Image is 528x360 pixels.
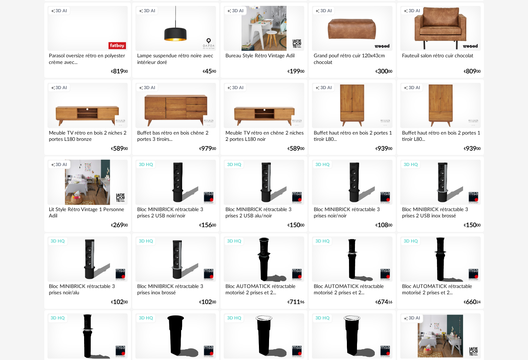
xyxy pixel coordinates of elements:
[312,237,333,246] div: 3D HQ
[136,160,156,169] div: 3D HQ
[113,300,124,305] span: 102
[227,8,231,14] span: Creation icon
[404,85,408,91] span: Creation icon
[227,85,231,91] span: Creation icon
[224,205,304,219] div: Bloc MINIBRICK rétractable 3 prises 2 USB alu/noir
[56,85,67,91] span: 3D AI
[466,300,477,305] span: 660
[404,8,408,14] span: Creation icon
[397,80,484,155] a: Creation icon 3D AI Buffet haut rétro en bois 2 portes 1 tiroir L80... €93900
[404,316,408,321] span: Creation icon
[113,69,124,74] span: 819
[397,233,484,309] a: 3D HQ Bloc AUTOMATICK rétractable motorisé 2 prises et 2... €66024
[56,8,67,14] span: 3D AI
[111,146,128,151] div: € 00
[378,146,388,151] span: 939
[113,223,124,228] span: 269
[199,300,216,305] div: € 00
[144,8,155,14] span: 3D AI
[464,223,481,228] div: € 00
[111,223,128,228] div: € 00
[400,51,481,65] div: Fauteuil salon rétro cuir chocolat
[56,162,67,167] span: 3D AI
[47,51,128,65] div: Parasol oversize rétro en polyester crème avec...
[309,80,395,155] a: Creation icon 3D AI Buffet haut rétro en bois 2 portes 1 tiroir L80... €93900
[397,3,484,78] a: Creation icon 3D AI Fauteuil salon rétro cuir chocolat €80900
[309,157,395,232] a: 3D HQ Bloc MINIBRICK rétractable 3 prises noir/noir €10800
[47,205,128,219] div: Lit Style Rétro Vintage 1 Personne Adil
[224,51,304,65] div: Bureau Style Rétro Vintage Adil
[401,237,421,246] div: 3D HQ
[309,233,395,309] a: 3D HQ Bloc AUTOMATICK rétractable motorisé 2 prises et 2... €67416
[51,8,55,14] span: Creation icon
[201,223,212,228] span: 156
[136,314,156,323] div: 3D HQ
[288,223,304,228] div: € 00
[203,69,216,74] div: € 90
[135,51,216,65] div: Lampe suspendue rétro noire avec intérieur doré
[464,146,481,151] div: € 00
[132,233,219,309] a: 3D HQ Bloc MINIBRICK rétractable 3 prises inox brossé €10200
[232,85,244,91] span: 3D AI
[135,205,216,219] div: Bloc MINIBRICK rétractable 3 prises 2 USB noir/noir
[409,8,420,14] span: 3D AI
[135,128,216,142] div: Buffet bas rétro en bois chêne 2 portes 3 tiroirs...
[135,282,216,296] div: Bloc MINIBRICK rétractable 3 prises inox brossé
[290,69,300,74] span: 199
[44,157,131,232] a: Creation icon 3D AI Lit Style Rétro Vintage 1 Personne Adil €26900
[144,85,155,91] span: 3D AI
[288,146,304,151] div: € 00
[315,85,320,91] span: Creation icon
[132,157,219,232] a: 3D HQ Bloc MINIBRICK rétractable 3 prises 2 USB noir/noir €15600
[221,157,307,232] a: 3D HQ Bloc MINIBRICK rétractable 3 prises 2 USB alu/noir €15000
[48,314,68,323] div: 3D HQ
[139,8,143,14] span: Creation icon
[376,300,393,305] div: € 16
[397,157,484,232] a: 3D HQ Bloc MINIBRICK rétractable 3 prises 2 USB inox brossé €15000
[312,314,333,323] div: 3D HQ
[290,300,300,305] span: 711
[378,223,388,228] span: 108
[288,300,304,305] div: € 96
[111,300,128,305] div: € 00
[221,233,307,309] a: 3D HQ Bloc AUTOMATICK rétractable motorisé 2 prises et 2... €71196
[199,223,216,228] div: € 00
[376,223,393,228] div: € 00
[409,85,420,91] span: 3D AI
[288,69,304,74] div: € 00
[111,69,128,74] div: € 00
[232,8,244,14] span: 3D AI
[466,223,477,228] span: 150
[44,80,131,155] a: Creation icon 3D AI Meuble TV rétro en bois 2 niches 2 portes L180 bronze €58900
[401,160,421,169] div: 3D HQ
[44,233,131,309] a: 3D HQ Bloc MINIBRICK rétractable 3 prises noir/alu €10200
[224,160,244,169] div: 3D HQ
[51,85,55,91] span: Creation icon
[320,8,332,14] span: 3D AI
[312,282,392,296] div: Bloc AUTOMATICK rétractable motorisé 2 prises et 2...
[464,69,481,74] div: € 00
[201,300,212,305] span: 102
[312,205,392,219] div: Bloc MINIBRICK rétractable 3 prises noir/noir
[312,51,392,65] div: Grand pouf rétro cuir 120x43cm chocolat
[47,282,128,296] div: Bloc MINIBRICK rétractable 3 prises noir/alu
[199,146,216,151] div: € 00
[378,300,388,305] span: 674
[221,80,307,155] a: Creation icon 3D AI Meuble TV rétro en chêne 2 niches 2 portes L180 noir €58900
[315,8,320,14] span: Creation icon
[376,146,393,151] div: € 00
[113,146,124,151] span: 589
[48,237,68,246] div: 3D HQ
[132,80,219,155] a: Creation icon 3D AI Buffet bas rétro en bois chêne 2 portes 3 tiroirs... €97900
[201,146,212,151] span: 979
[320,85,332,91] span: 3D AI
[378,69,388,74] span: 300
[221,3,307,78] a: Creation icon 3D AI Bureau Style Rétro Vintage Adil €19900
[224,282,304,296] div: Bloc AUTOMATICK rétractable motorisé 2 prises et 2...
[400,128,481,142] div: Buffet haut rétro en bois 2 portes 1 tiroir L80...
[224,128,304,142] div: Meuble TV rétro en chêne 2 niches 2 portes L180 noir
[44,3,131,78] a: Creation icon 3D AI Parasol oversize rétro en polyester crème avec... €81900
[51,162,55,167] span: Creation icon
[47,128,128,142] div: Meuble TV rétro en bois 2 niches 2 portes L180 bronze
[290,146,300,151] span: 589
